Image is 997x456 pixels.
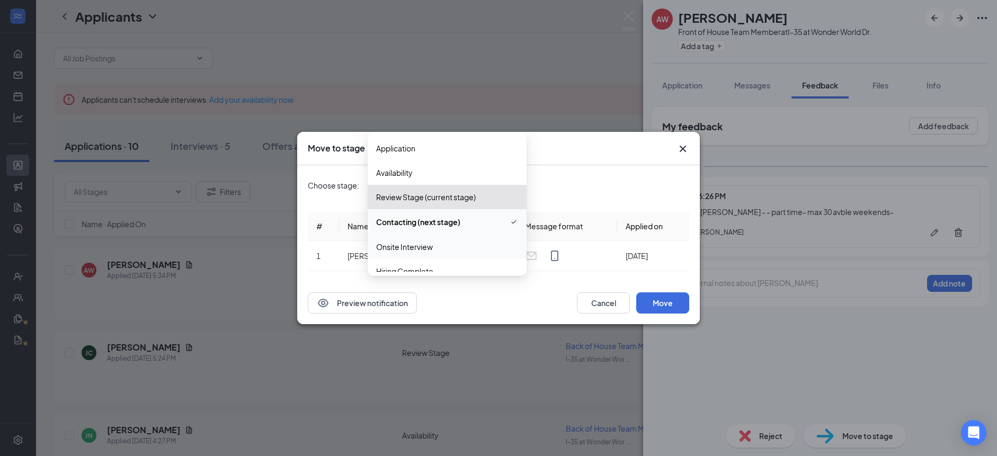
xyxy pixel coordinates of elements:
svg: Email [525,249,538,262]
span: Onsite Interview [376,241,433,253]
span: 1 [316,251,321,261]
td: [DATE] [617,241,689,271]
span: Review Stage (current stage) [376,191,476,203]
svg: Checkmark [510,216,518,228]
svg: Cross [676,142,689,155]
svg: MobileSms [548,249,561,262]
span: Application [376,142,415,154]
span: Contacting (next stage) [376,216,460,228]
span: Availability [376,167,413,178]
button: Close [676,142,689,155]
span: Hiring Complete [376,265,433,277]
th: # [308,212,339,241]
th: Name [339,212,442,241]
th: Message format [517,212,617,241]
h3: Move to stage [308,142,365,154]
button: EyePreview notification [308,292,417,314]
div: Open Intercom Messenger [961,420,986,445]
svg: Eye [317,297,330,309]
th: Applied on [617,212,689,241]
td: [PERSON_NAME] [339,241,442,271]
span: Choose stage: [308,180,359,191]
button: Cancel [577,292,630,314]
button: Move [636,292,689,314]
